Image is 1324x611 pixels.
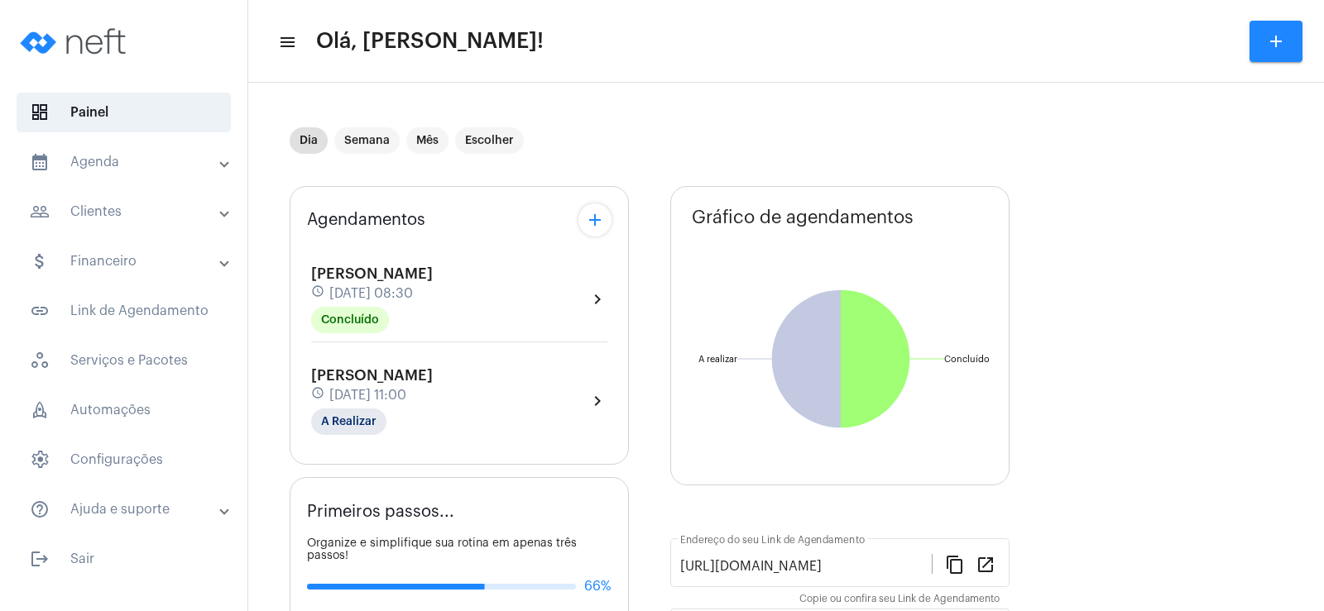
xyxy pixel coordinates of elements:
[455,127,524,154] mat-chip: Escolher
[290,127,328,154] mat-chip: Dia
[311,368,433,383] span: [PERSON_NAME]
[30,450,50,470] span: sidenav icon
[30,301,50,321] mat-icon: sidenav icon
[17,440,231,480] span: Configurações
[10,241,247,281] mat-expansion-panel-header: sidenav iconFinanceiro
[316,28,544,55] span: Olá, [PERSON_NAME]!
[278,32,295,52] mat-icon: sidenav icon
[311,386,326,404] mat-icon: schedule
[692,208,914,227] span: Gráfico de agendamentos
[307,211,425,229] span: Agendamentos
[13,8,137,74] img: logo-neft-novo-2.png
[945,554,965,574] mat-icon: content_copy
[30,351,50,370] span: sidenav icon
[588,289,607,309] mat-icon: chevron_right
[311,284,326,303] mat-icon: schedule
[334,127,400,154] mat-chip: Semana
[17,341,231,380] span: Serviços e Pacotes
[680,559,932,574] input: Link
[698,355,737,364] text: A realizar
[10,192,247,232] mat-expansion-panel-header: sidenav iconClientes
[799,594,1000,605] mat-hint: Copie ou confira seu Link de Agendamento
[406,127,449,154] mat-chip: Mês
[17,539,231,579] span: Sair
[585,210,605,230] mat-icon: add
[30,202,221,222] mat-panel-title: Clientes
[30,400,50,420] span: sidenav icon
[17,291,231,331] span: Link de Agendamento
[1266,31,1286,51] mat-icon: add
[30,251,50,271] mat-icon: sidenav icon
[944,355,990,364] text: Concluído
[307,503,454,521] span: Primeiros passos...
[30,251,221,271] mat-panel-title: Financeiro
[311,307,389,333] mat-chip: Concluído
[329,286,413,301] span: [DATE] 08:30
[10,489,247,529] mat-expansion-panel-header: sidenav iconAjuda e suporte
[329,388,406,403] span: [DATE] 11:00
[311,408,386,435] mat-chip: A Realizar
[311,266,433,281] span: [PERSON_NAME]
[584,579,612,594] span: 66%
[10,142,247,182] mat-expansion-panel-header: sidenav iconAgenda
[588,391,607,411] mat-icon: chevron_right
[17,93,231,132] span: Painel
[30,499,221,519] mat-panel-title: Ajuda e suporte
[30,152,221,172] mat-panel-title: Agenda
[30,152,50,172] mat-icon: sidenav icon
[17,390,231,430] span: Automações
[307,537,577,561] span: Organize e simplifique sua rotina em apenas três passos!
[30,499,50,519] mat-icon: sidenav icon
[30,103,50,122] span: sidenav icon
[30,202,50,222] mat-icon: sidenav icon
[30,549,50,569] mat-icon: sidenav icon
[976,554,995,574] mat-icon: open_in_new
